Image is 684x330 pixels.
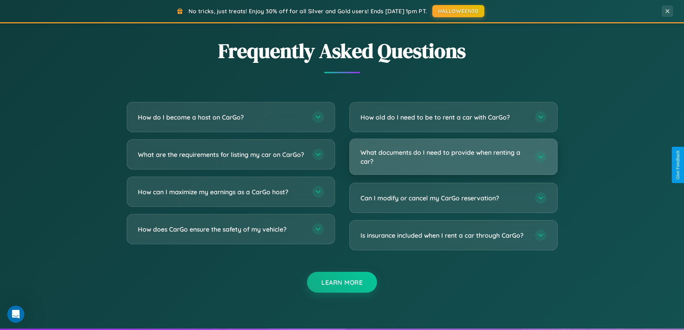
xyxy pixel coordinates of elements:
[189,8,427,15] span: No tricks, just treats! Enjoy 30% off for all Silver and Gold users! Ends [DATE] 1pm PT.
[138,113,305,122] h3: How do I become a host on CarGo?
[432,5,484,17] button: HALLOWEEN30
[138,150,305,159] h3: What are the requirements for listing my car on CarGo?
[138,225,305,234] h3: How does CarGo ensure the safety of my vehicle?
[307,272,377,293] button: Learn More
[360,231,528,240] h3: Is insurance included when I rent a car through CarGo?
[360,113,528,122] h3: How old do I need to be to rent a car with CarGo?
[7,306,24,323] iframe: Intercom live chat
[360,148,528,166] h3: What documents do I need to provide when renting a car?
[138,187,305,196] h3: How can I maximize my earnings as a CarGo host?
[360,194,528,203] h3: Can I modify or cancel my CarGo reservation?
[127,37,558,65] h2: Frequently Asked Questions
[675,150,680,180] div: Give Feedback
